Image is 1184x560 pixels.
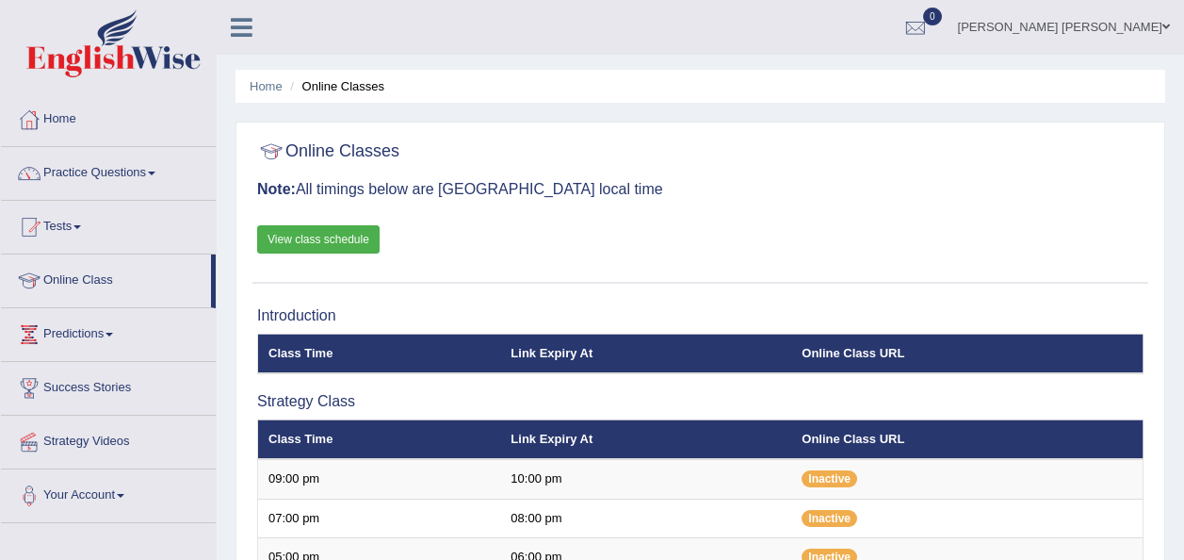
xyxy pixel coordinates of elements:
[258,420,501,459] th: Class Time
[802,470,857,487] span: Inactive
[923,8,942,25] span: 0
[802,510,857,527] span: Inactive
[257,181,1143,198] h3: All timings below are [GEOGRAPHIC_DATA] local time
[258,459,501,499] td: 09:00 pm
[791,420,1143,459] th: Online Class URL
[257,307,1143,324] h3: Introduction
[500,334,791,373] th: Link Expiry At
[1,147,216,194] a: Practice Questions
[1,308,216,355] a: Predictions
[257,138,399,166] h2: Online Classes
[791,334,1143,373] th: Online Class URL
[258,499,501,538] td: 07:00 pm
[1,469,216,517] a: Your Account
[1,255,211,302] a: Online Class
[1,201,216,248] a: Tests
[1,416,216,463] a: Strategy Videos
[500,459,791,499] td: 10:00 pm
[258,334,501,373] th: Class Time
[250,79,283,93] a: Home
[285,77,384,95] li: Online Classes
[257,393,1143,410] h3: Strategy Class
[257,225,380,254] a: View class schedule
[500,420,791,459] th: Link Expiry At
[1,362,216,409] a: Success Stories
[1,93,216,140] a: Home
[257,181,296,197] b: Note:
[500,499,791,538] td: 08:00 pm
